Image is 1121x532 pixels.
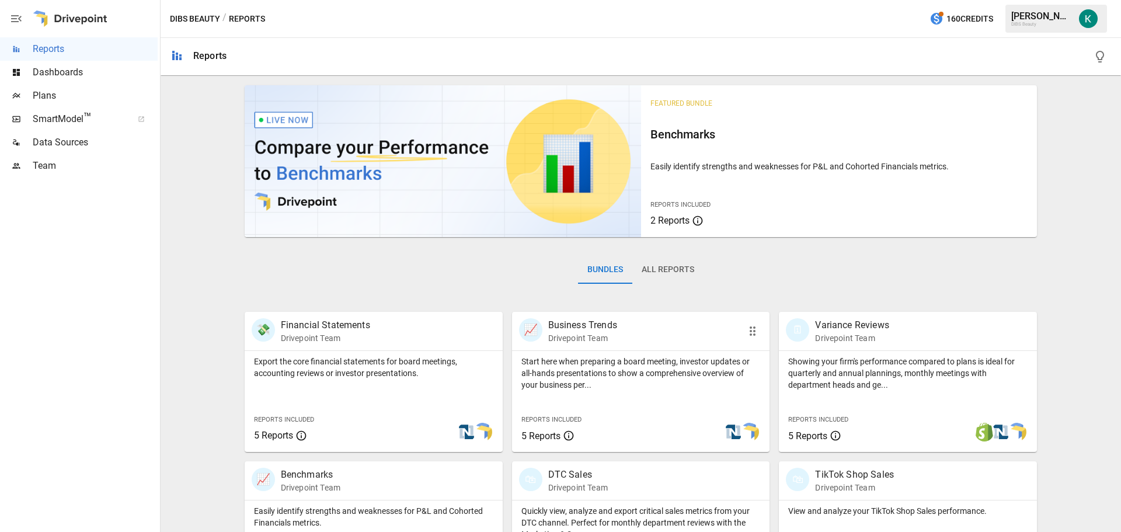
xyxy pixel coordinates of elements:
[254,356,493,379] p: Export the core financial statements for board meetings, accounting reviews or investor presentat...
[788,430,827,441] span: 5 Reports
[815,332,889,344] p: Drivepoint Team
[521,416,582,423] span: Reports Included
[519,318,542,342] div: 📈
[521,356,761,391] p: Start here when preparing a board meeting, investor updates or all-hands presentations to show a ...
[578,256,632,284] button: Bundles
[740,423,759,441] img: smart model
[650,161,1028,172] p: Easily identify strengths and weaknesses for P&L and Cohorted Financials metrics.
[33,135,158,149] span: Data Sources
[815,318,889,332] p: Variance Reviews
[632,256,704,284] button: All Reports
[33,42,158,56] span: Reports
[650,125,1028,144] h6: Benchmarks
[1072,2,1105,35] button: Katherine Rose
[521,430,560,441] span: 5 Reports
[281,468,340,482] p: Benchmarks
[254,430,293,441] span: 5 Reports
[193,50,227,61] div: Reports
[786,318,809,342] div: 🗓
[281,482,340,493] p: Drivepoint Team
[252,468,275,491] div: 📈
[1011,22,1072,27] div: DIBS Beauty
[786,468,809,491] div: 🛍
[474,423,492,441] img: smart model
[548,332,617,344] p: Drivepoint Team
[281,332,370,344] p: Drivepoint Team
[788,416,848,423] span: Reports Included
[33,112,125,126] span: SmartModel
[724,423,743,441] img: netsuite
[254,505,493,528] p: Easily identify strengths and weaknesses for P&L and Cohorted Financials metrics.
[815,482,894,493] p: Drivepoint Team
[925,8,998,30] button: 160Credits
[170,12,220,26] button: DIBS Beauty
[254,416,314,423] span: Reports Included
[281,318,370,332] p: Financial Statements
[548,482,608,493] p: Drivepoint Team
[788,356,1028,391] p: Showing your firm's performance compared to plans is ideal for quarterly and annual plannings, mo...
[1011,11,1072,22] div: [PERSON_NAME]
[650,215,690,226] span: 2 Reports
[548,318,617,332] p: Business Trends
[946,12,993,26] span: 160 Credits
[650,201,711,208] span: Reports Included
[33,89,158,103] span: Plans
[519,468,542,491] div: 🛍
[457,423,476,441] img: netsuite
[252,318,275,342] div: 💸
[222,12,227,26] div: /
[33,65,158,79] span: Dashboards
[991,423,1010,441] img: netsuite
[1079,9,1098,28] img: Katherine Rose
[975,423,994,441] img: shopify
[83,110,92,125] span: ™
[245,85,641,237] img: video thumbnail
[1008,423,1026,441] img: smart model
[650,99,712,107] span: Featured Bundle
[33,159,158,173] span: Team
[548,468,608,482] p: DTC Sales
[815,468,894,482] p: TikTok Shop Sales
[788,505,1028,517] p: View and analyze your TikTok Shop Sales performance.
